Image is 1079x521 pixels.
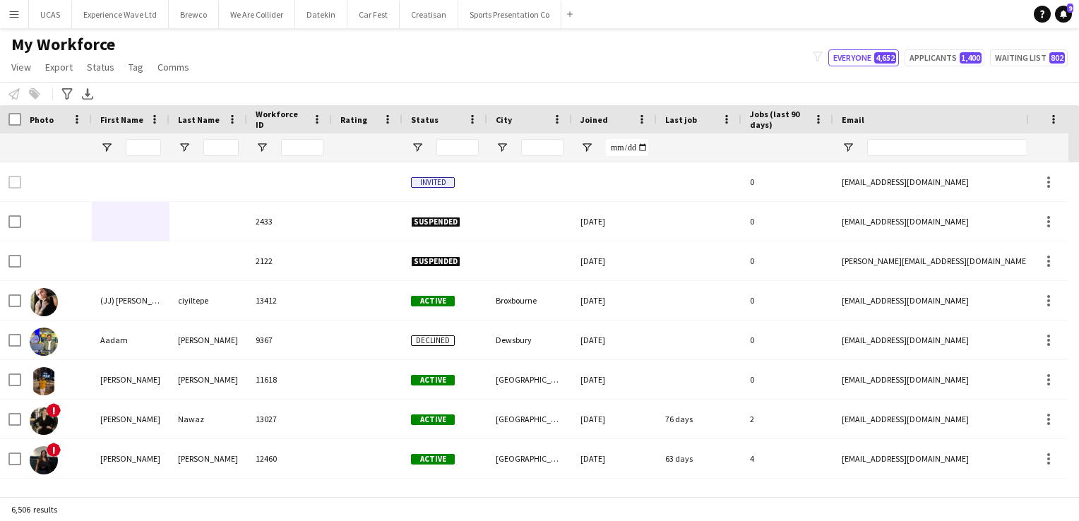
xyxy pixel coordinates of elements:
button: Datekin [295,1,347,28]
button: Open Filter Menu [842,141,854,154]
button: Open Filter Menu [256,141,268,154]
span: ! [47,403,61,417]
div: ciyiltepe [169,281,247,320]
div: [DATE] [572,281,657,320]
span: Active [411,375,455,385]
span: Active [411,414,455,425]
div: 63 days [657,439,741,478]
input: Status Filter Input [436,139,479,156]
input: Workforce ID Filter Input [281,139,323,156]
button: Car Fest [347,1,400,28]
div: Learmonth [169,479,247,517]
span: City [496,114,512,125]
a: View [6,58,37,76]
div: [DATE] [572,202,657,241]
span: Suspended [411,256,460,267]
a: Status [81,58,120,76]
div: 11712 [247,479,332,517]
span: 4,652 [874,52,896,64]
div: [PERSON_NAME] [92,360,169,399]
div: [PERSON_NAME] [169,439,247,478]
span: Tag [129,61,143,73]
span: Email [842,114,864,125]
div: [GEOGRAPHIC_DATA] [487,400,572,438]
img: Aadam Patel [30,328,58,356]
span: View [11,61,31,73]
span: 9 [1067,4,1073,13]
div: 11618 [247,360,332,399]
app-action-btn: Export XLSX [79,85,96,102]
div: 2 [741,400,833,438]
button: Open Filter Menu [496,141,508,154]
span: Status [411,114,439,125]
div: 0 [741,162,833,201]
span: Export [45,61,73,73]
div: [DATE] [572,400,657,438]
button: Sports Presentation Co [458,1,561,28]
a: Export [40,58,78,76]
img: aakash Charles [30,367,58,395]
span: Workforce ID [256,109,306,130]
div: [DATE] [572,241,657,280]
div: 76 days [657,400,741,438]
span: 802 [1049,52,1065,64]
div: [DATE] [572,321,657,359]
div: 4 [741,439,833,478]
input: Last Name Filter Input [203,139,239,156]
button: We Are Collider [219,1,295,28]
div: Dewsbury [487,321,572,359]
div: Broxbourne [487,281,572,320]
div: 13027 [247,400,332,438]
div: 0 [741,321,833,359]
div: 0 [741,202,833,241]
a: 9 [1055,6,1072,23]
span: Suspended [411,217,460,227]
div: [GEOGRAPHIC_DATA] [487,360,572,399]
div: 0 [741,281,833,320]
div: [PERSON_NAME] [92,400,169,438]
div: [PERSON_NAME] [92,479,169,517]
div: [PERSON_NAME] [169,360,247,399]
span: First Name [100,114,143,125]
button: Waiting list802 [990,49,1068,66]
div: [PERSON_NAME] [92,439,169,478]
span: Declined [411,335,455,346]
a: Tag [123,58,149,76]
button: Creatisan [400,1,458,28]
div: 9367 [247,321,332,359]
a: Comms [152,58,195,76]
div: (JJ) [PERSON_NAME] [92,281,169,320]
span: Last Name [178,114,220,125]
button: Open Filter Menu [411,141,424,154]
div: [GEOGRAPHIC_DATA] [487,439,572,478]
span: Invited [411,177,455,188]
app-action-btn: Advanced filters [59,85,76,102]
span: 1,400 [960,52,982,64]
img: Aalia Nawaz [30,407,58,435]
span: Active [411,296,455,306]
input: City Filter Input [521,139,564,156]
div: [DATE] [572,360,657,399]
span: Photo [30,114,54,125]
button: Open Filter Menu [580,141,593,154]
div: 2122 [247,241,332,280]
button: Applicants1,400 [905,49,984,66]
span: Last job [665,114,697,125]
button: Open Filter Menu [100,141,113,154]
button: Brewco [169,1,219,28]
button: Experience Wave Ltd [72,1,169,28]
div: 2433 [247,202,332,241]
div: 0 [741,479,833,517]
span: Status [87,61,114,73]
div: 12460 [247,439,332,478]
span: Comms [157,61,189,73]
div: 0 [741,360,833,399]
span: Joined [580,114,608,125]
button: Everyone4,652 [828,49,899,66]
span: ! [47,443,61,457]
div: [PERSON_NAME] [169,321,247,359]
span: My Workforce [11,34,115,55]
input: Joined Filter Input [606,139,648,156]
button: Open Filter Menu [178,141,191,154]
div: [DATE] [572,439,657,478]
